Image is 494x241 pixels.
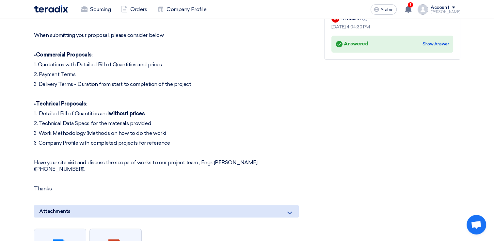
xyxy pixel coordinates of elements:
[344,40,368,48] font: Answered
[34,185,299,192] p: Thanks.
[371,4,397,15] button: Arabic
[167,6,206,13] font: Company Profile
[418,4,428,15] img: profile_test.png
[109,110,145,117] strong: without prices
[36,101,86,107] strong: Technical Proposals
[422,41,449,47] div: Show Answer
[39,208,71,215] span: Attachments
[34,52,299,58] p: • :
[130,6,147,13] font: Orders
[76,2,116,17] a: Sourcing
[34,32,299,39] p: When submitting your proposal, please consider below:
[408,2,413,8] span: 1
[34,5,68,13] img: Teradix logo
[34,101,299,107] p: • :
[467,215,486,234] a: Open chat
[90,6,111,13] font: Sourcing
[431,5,449,10] div: Account
[34,110,299,117] p: 1. Detailed Bill of Quantities and
[34,130,299,137] p: 3. Work Methodology (Methods on how to do the work)
[34,81,299,88] p: 3. Delivery Terms - Duration from start to completion of the project
[34,140,299,146] p: 3. Company Profile with completed projects for reference
[34,159,299,172] p: Have your site visit and discuss the scope of works to our project team , Engr. [PERSON_NAME] ([P...
[34,120,299,127] p: 2. Technical Data Specs for the materials provided
[431,10,460,14] div: [PERSON_NAME]
[116,2,152,17] a: Orders
[34,71,299,78] p: 2. Payment Terms
[36,52,92,58] strong: Commercial Proposals
[34,61,299,68] p: 1. Quotations with Detailed Bill of Quantities and prices
[380,8,393,12] span: Arabic
[331,15,339,23] div: ZA
[331,24,453,30] div: [DATE] 4:04:30 PM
